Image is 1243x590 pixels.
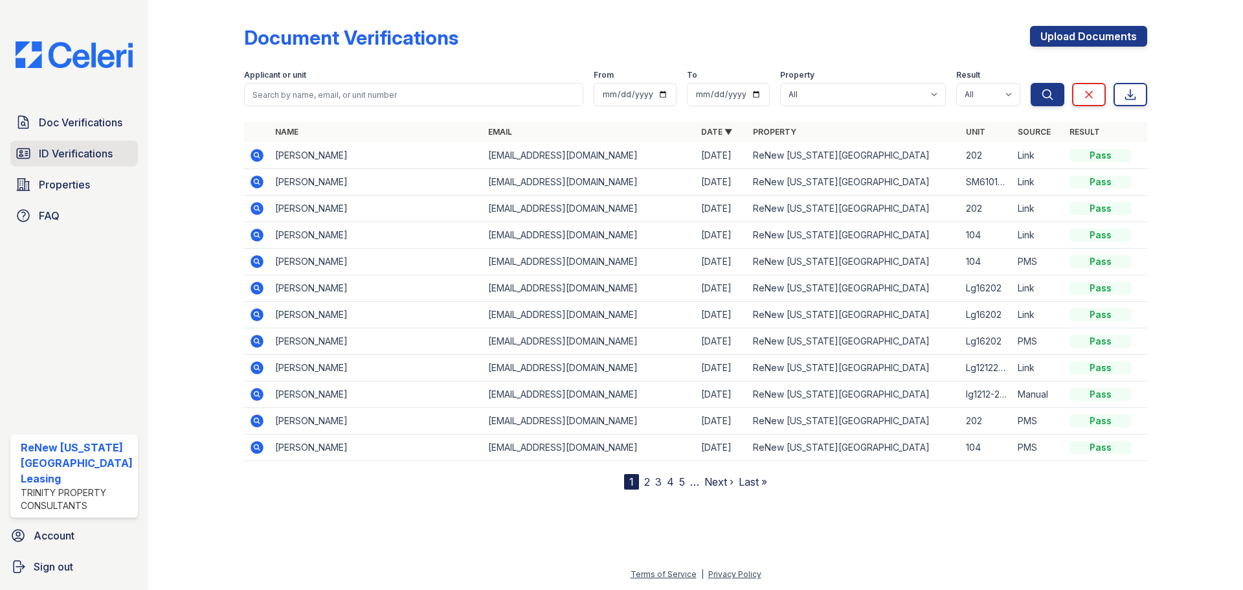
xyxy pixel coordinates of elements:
a: Properties [10,172,138,198]
td: [DATE] [696,196,748,222]
td: [PERSON_NAME] [270,408,483,435]
div: ReNew [US_STATE][GEOGRAPHIC_DATA] Leasing [21,440,133,486]
td: [PERSON_NAME] [270,355,483,381]
div: Pass [1069,308,1132,321]
td: PMS [1013,408,1064,435]
td: Lg16202 [961,275,1013,302]
td: [PERSON_NAME] [270,196,483,222]
td: Manual [1013,381,1064,408]
a: Unit [966,127,985,137]
a: Result [1069,127,1100,137]
td: Link [1013,275,1064,302]
span: FAQ [39,208,60,223]
td: [EMAIL_ADDRESS][DOMAIN_NAME] [483,381,696,408]
td: ReNew [US_STATE][GEOGRAPHIC_DATA] [748,222,961,249]
td: SM610122 (202) [961,169,1013,196]
label: Applicant or unit [244,70,306,80]
td: ReNew [US_STATE][GEOGRAPHIC_DATA] [748,169,961,196]
span: Properties [39,177,90,192]
td: Lg16202 [961,328,1013,355]
td: ReNew [US_STATE][GEOGRAPHIC_DATA] [748,275,961,302]
td: [EMAIL_ADDRESS][DOMAIN_NAME] [483,302,696,328]
div: Pass [1069,229,1132,242]
td: Link [1013,355,1064,381]
td: ReNew [US_STATE][GEOGRAPHIC_DATA] [748,328,961,355]
td: ReNew [US_STATE][GEOGRAPHIC_DATA] [748,142,961,169]
td: Link [1013,302,1064,328]
a: FAQ [10,203,138,229]
div: Pass [1069,361,1132,374]
div: | [701,569,704,579]
td: [EMAIL_ADDRESS][DOMAIN_NAME] [483,249,696,275]
div: Pass [1069,335,1132,348]
td: ReNew [US_STATE][GEOGRAPHIC_DATA] [748,355,961,381]
td: [EMAIL_ADDRESS][DOMAIN_NAME] [483,408,696,435]
a: Sign out [5,554,143,580]
div: Document Verifications [244,26,458,49]
td: Lg1212202 [961,355,1013,381]
td: PMS [1013,328,1064,355]
td: PMS [1013,249,1064,275]
td: [DATE] [696,169,748,196]
td: ReNew [US_STATE][GEOGRAPHIC_DATA] [748,408,961,435]
td: [PERSON_NAME] [270,142,483,169]
td: [PERSON_NAME] [270,222,483,249]
a: Account [5,523,143,549]
td: Link [1013,169,1064,196]
td: [DATE] [696,381,748,408]
span: Sign out [34,559,73,574]
div: Pass [1069,282,1132,295]
span: Account [34,528,74,543]
td: [PERSON_NAME] [270,249,483,275]
a: 2 [644,475,650,488]
a: ID Verifications [10,141,138,166]
div: 1 [624,474,639,490]
td: Link [1013,196,1064,222]
td: ReNew [US_STATE][GEOGRAPHIC_DATA] [748,435,961,461]
td: [EMAIL_ADDRESS][DOMAIN_NAME] [483,169,696,196]
td: ReNew [US_STATE][GEOGRAPHIC_DATA] [748,381,961,408]
a: Privacy Policy [708,569,761,579]
td: [EMAIL_ADDRESS][DOMAIN_NAME] [483,328,696,355]
td: 104 [961,249,1013,275]
td: [DATE] [696,355,748,381]
td: 202 [961,196,1013,222]
td: [EMAIL_ADDRESS][DOMAIN_NAME] [483,142,696,169]
div: Trinity Property Consultants [21,486,133,512]
td: Link [1013,142,1064,169]
td: [PERSON_NAME] [270,169,483,196]
div: Pass [1069,202,1132,215]
td: [EMAIL_ADDRESS][DOMAIN_NAME] [483,355,696,381]
a: Next › [704,475,733,488]
a: Date ▼ [701,127,732,137]
td: 104 [961,222,1013,249]
td: Lg16202 [961,302,1013,328]
a: 5 [679,475,685,488]
td: [DATE] [696,222,748,249]
label: To [687,70,697,80]
a: 3 [655,475,662,488]
div: Pass [1069,441,1132,454]
td: [PERSON_NAME] [270,381,483,408]
td: [DATE] [696,328,748,355]
a: 4 [667,475,674,488]
a: Last » [739,475,767,488]
td: [DATE] [696,275,748,302]
td: [EMAIL_ADDRESS][DOMAIN_NAME] [483,435,696,461]
div: Pass [1069,388,1132,401]
td: [PERSON_NAME] [270,275,483,302]
td: lg1212-202 [961,381,1013,408]
div: Pass [1069,414,1132,427]
td: [DATE] [696,302,748,328]
td: [PERSON_NAME] [270,302,483,328]
td: [EMAIL_ADDRESS][DOMAIN_NAME] [483,196,696,222]
td: [DATE] [696,408,748,435]
a: Property [753,127,796,137]
input: Search by name, email, or unit number [244,83,583,106]
td: ReNew [US_STATE][GEOGRAPHIC_DATA] [748,196,961,222]
td: [EMAIL_ADDRESS][DOMAIN_NAME] [483,222,696,249]
div: Pass [1069,149,1132,162]
a: Terms of Service [631,569,697,579]
a: Doc Verifications [10,109,138,135]
td: [PERSON_NAME] [270,435,483,461]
